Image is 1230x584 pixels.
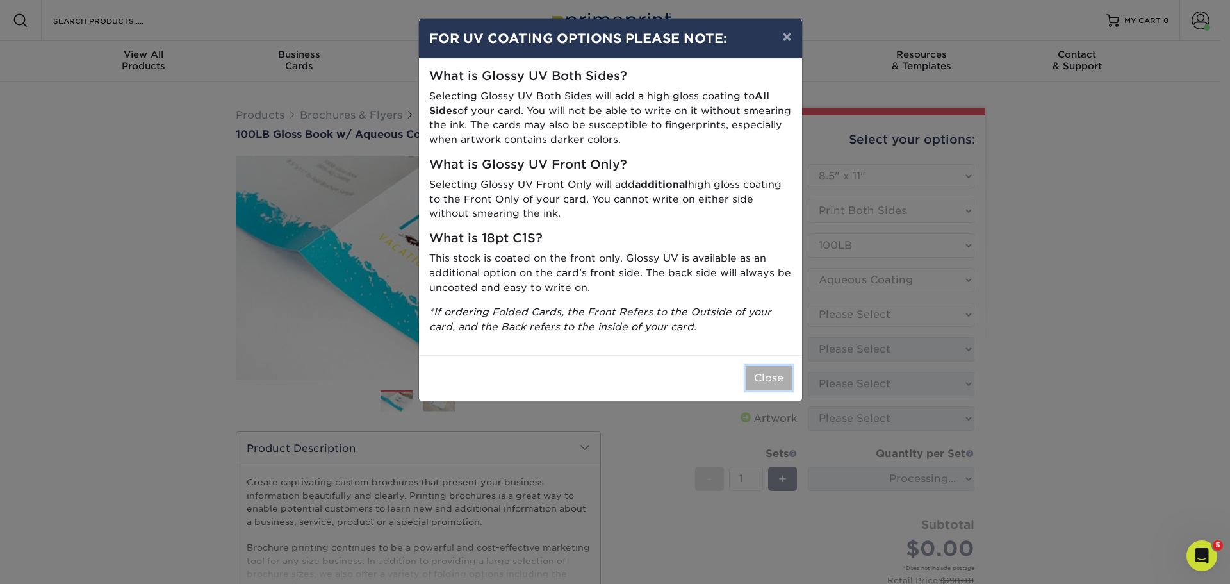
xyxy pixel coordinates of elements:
i: *If ordering Folded Cards, the Front Refers to the Outside of your card, and the Back refers to t... [429,306,771,333]
h5: What is 18pt C1S? [429,231,792,246]
strong: All Sides [429,90,769,117]
strong: additional [635,178,688,190]
iframe: Intercom live chat [1186,540,1217,571]
button: × [772,19,801,54]
h4: FOR UV COATING OPTIONS PLEASE NOTE: [429,29,792,48]
span: 5 [1213,540,1223,551]
h5: What is Glossy UV Both Sides? [429,69,792,84]
p: Selecting Glossy UV Front Only will add high gloss coating to the Front Only of your card. You ca... [429,178,792,221]
p: Selecting Glossy UV Both Sides will add a high gloss coating to of your card. You will not be abl... [429,89,792,147]
h5: What is Glossy UV Front Only? [429,158,792,172]
button: Close [746,366,792,390]
p: This stock is coated on the front only. Glossy UV is available as an additional option on the car... [429,251,792,295]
